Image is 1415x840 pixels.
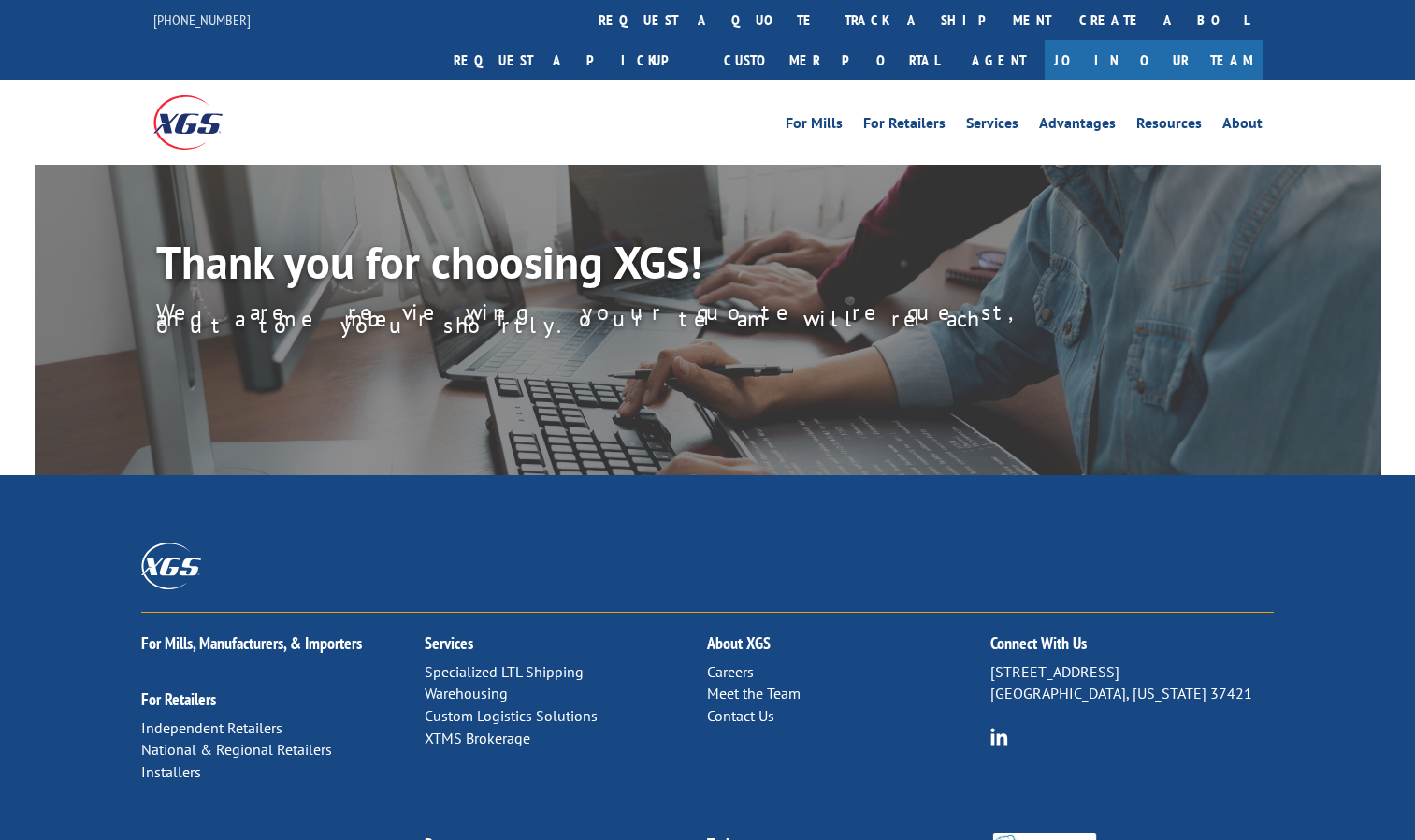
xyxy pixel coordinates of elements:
[141,688,216,710] a: For Retailers
[141,740,332,759] a: National & Regional Retailers
[707,632,771,654] a: About XGS
[966,116,1018,137] a: Services
[425,662,584,681] a: Specialized LTL Shipping
[425,684,508,702] a: Warehousing
[953,40,1045,80] a: Agent
[153,10,251,29] a: [PHONE_NUMBER]
[707,684,801,702] a: Meet the Team
[1136,116,1202,137] a: Resources
[141,543,201,588] img: XGS_Logos_ALL_2024_All_White
[141,632,362,654] a: For Mills, Manufacturers, & Importers
[425,729,530,747] a: XTMS Brokerage
[710,40,953,80] a: Customer Portal
[141,762,201,781] a: Installers
[1045,40,1263,80] a: Join Our Team
[990,661,1274,706] p: [STREET_ADDRESS] [GEOGRAPHIC_DATA], [US_STATE] 37421
[990,728,1008,746] img: group-6
[156,309,1080,329] p: We are reviewing your quote request, and a member of our team will reach out to you shortly.
[990,635,1274,661] h2: Connect With Us
[141,718,282,737] a: Independent Retailers
[1039,116,1116,137] a: Advantages
[1222,116,1263,137] a: About
[440,40,710,80] a: Request a pickup
[863,116,946,137] a: For Retailers
[707,662,754,681] a: Careers
[707,706,774,725] a: Contact Us
[786,116,843,137] a: For Mills
[425,706,598,725] a: Custom Logistics Solutions
[425,632,473,654] a: Services
[156,239,998,294] h1: Thank you for choosing XGS!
